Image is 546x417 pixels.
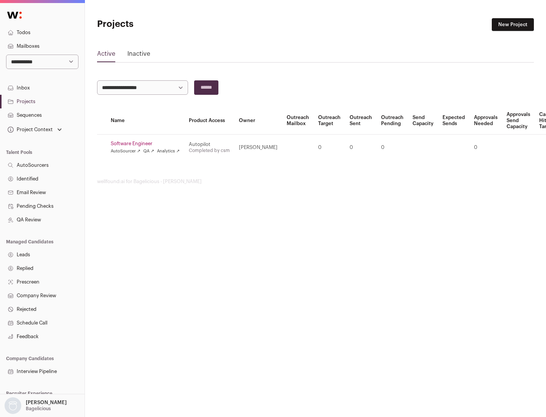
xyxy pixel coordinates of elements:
[97,18,243,30] h1: Projects
[189,148,230,153] a: Completed by csm
[5,397,21,414] img: nopic.png
[314,107,345,135] th: Outreach Target
[111,148,140,154] a: AutoSourcer ↗
[234,107,282,135] th: Owner
[234,135,282,161] td: [PERSON_NAME]
[184,107,234,135] th: Product Access
[345,107,377,135] th: Outreach Sent
[282,107,314,135] th: Outreach Mailbox
[377,107,408,135] th: Outreach Pending
[345,135,377,161] td: 0
[502,107,535,135] th: Approvals Send Capacity
[97,179,534,185] footer: wellfound:ai for Bagelicious - [PERSON_NAME]
[26,406,51,412] p: Bagelicious
[26,400,67,406] p: [PERSON_NAME]
[127,49,150,61] a: Inactive
[106,107,184,135] th: Name
[377,135,408,161] td: 0
[3,8,26,23] img: Wellfound
[3,397,68,414] button: Open dropdown
[438,107,469,135] th: Expected Sends
[408,107,438,135] th: Send Capacity
[6,124,63,135] button: Open dropdown
[469,135,502,161] td: 0
[143,148,154,154] a: QA ↗
[492,18,534,31] a: New Project
[469,107,502,135] th: Approvals Needed
[97,49,115,61] a: Active
[157,148,179,154] a: Analytics ↗
[314,135,345,161] td: 0
[6,127,53,133] div: Project Context
[189,141,230,147] div: Autopilot
[111,141,180,147] a: Software Engineer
